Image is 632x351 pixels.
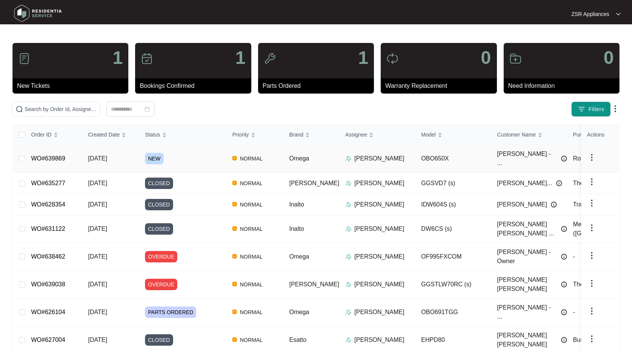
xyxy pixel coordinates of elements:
[587,251,596,260] img: dropdown arrow
[289,180,339,186] span: [PERSON_NAME]
[421,130,436,139] span: Model
[88,253,107,260] span: [DATE]
[571,102,611,117] button: filter iconFilters
[415,173,491,194] td: GGSVD7 (s)
[88,130,120,139] span: Created Date
[31,180,65,186] a: WO#635277
[232,130,249,139] span: Priority
[232,337,237,342] img: Vercel Logo
[235,49,246,67] p: 1
[345,226,351,232] img: Assigner Icon
[497,275,557,294] span: [PERSON_NAME] [PERSON_NAME]
[497,179,552,188] span: [PERSON_NAME]...
[31,201,65,208] a: WO#628354
[145,153,164,164] span: NEW
[415,194,491,215] td: IDW604S (s)
[345,281,351,287] img: Assigner Icon
[263,81,374,91] p: Parts Ordered
[232,156,237,160] img: Vercel Logo
[232,310,237,314] img: Vercel Logo
[232,226,237,231] img: Vercel Logo
[82,125,139,145] th: Created Date
[355,308,405,317] p: [PERSON_NAME]
[289,253,309,260] span: Omega
[289,337,306,343] span: Esatto
[88,309,107,315] span: [DATE]
[497,303,557,321] span: [PERSON_NAME] - ...
[88,180,107,186] span: [DATE]
[587,177,596,186] img: dropdown arrow
[141,52,153,65] img: icon
[88,155,107,162] span: [DATE]
[345,309,351,315] img: Assigner Icon
[345,337,351,343] img: Assigner Icon
[385,81,496,91] p: Warranty Replacement
[386,52,399,65] img: icon
[355,154,405,163] p: [PERSON_NAME]
[289,155,309,162] span: Omega
[345,130,367,139] span: Assignee
[581,125,619,145] th: Actions
[237,154,266,163] span: NORMAL
[113,49,123,67] p: 1
[25,105,97,113] input: Search by Order Id, Assignee Name, Customer Name, Brand and Model
[18,52,30,65] img: icon
[88,201,107,208] span: [DATE]
[237,179,266,188] span: NORMAL
[237,280,266,289] span: NORMAL
[145,334,173,346] span: CLOSED
[588,105,604,113] span: Filters
[587,334,596,343] img: dropdown arrow
[237,224,266,233] span: NORMAL
[264,52,276,65] img: icon
[31,253,65,260] a: WO#638462
[573,309,575,315] span: -
[415,243,491,271] td: OF995FXCOM
[491,125,567,145] th: Customer Name
[561,226,567,232] img: Info icon
[415,125,491,145] th: Model
[237,335,266,345] span: NORMAL
[497,248,557,266] span: [PERSON_NAME] - Owner
[573,281,616,287] span: The Good Guys
[587,307,596,316] img: dropdown arrow
[509,52,522,65] img: icon
[355,200,405,209] p: [PERSON_NAME]
[497,149,557,168] span: [PERSON_NAME] - ...
[31,155,65,162] a: WO#639869
[237,308,266,317] span: NORMAL
[232,254,237,259] img: Vercel Logo
[345,156,351,162] img: Assigner Icon
[232,181,237,185] img: Vercel Logo
[355,252,405,261] p: [PERSON_NAME]
[31,337,65,343] a: WO#627004
[145,307,196,318] span: PARTS ORDERED
[145,130,160,139] span: Status
[573,201,598,208] span: Tradelink
[355,335,405,345] p: [PERSON_NAME]
[587,153,596,162] img: dropdown arrow
[611,104,620,113] img: dropdown arrow
[561,309,567,315] img: Info icon
[497,130,536,139] span: Customer Name
[145,199,173,210] span: CLOSED
[415,145,491,173] td: OBO650X
[587,223,596,232] img: dropdown arrow
[289,309,309,315] span: Omega
[140,81,251,91] p: Bookings Confirmed
[358,49,368,67] p: 1
[88,281,107,287] span: [DATE]
[551,202,557,208] img: Info icon
[573,253,575,260] span: -
[232,282,237,286] img: Vercel Logo
[561,254,567,260] img: Info icon
[497,200,547,209] span: [PERSON_NAME]
[573,180,616,186] span: The Good Guys
[573,337,631,343] span: Bunnings Warehouse
[415,215,491,243] td: DW6CS (s)
[556,180,562,186] img: Info icon
[415,271,491,299] td: GGSTLW70RC (s)
[289,226,304,232] span: Inalto
[573,155,616,162] span: Royston Homes
[237,200,266,209] span: NORMAL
